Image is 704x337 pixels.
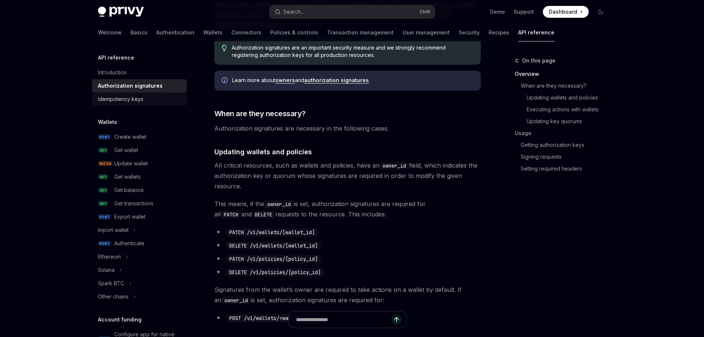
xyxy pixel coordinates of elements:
span: Updating wallets and policies [214,147,312,157]
a: Authorization signatures [92,79,187,92]
code: DELETE /v1/policies/[policy_id] [226,268,324,276]
button: Toggle dark mode [595,6,606,18]
span: GET [98,201,108,206]
a: Recipes [489,24,509,41]
a: Dashboard [543,6,589,18]
span: Dashboard [549,8,577,16]
div: Solana [98,266,115,274]
code: PATCH /v1/wallets/[wallet_id] [226,228,318,236]
a: GETGet wallet [92,144,187,157]
span: Learn more about and . [232,77,473,84]
a: Executing actions with wallets [527,104,612,115]
div: Get wallets [114,172,141,181]
a: GETGet transactions [92,197,187,210]
a: Updating key quorums [527,115,612,127]
span: On this page [522,56,555,65]
div: Search... [283,7,304,16]
span: When are they necessary? [214,108,306,119]
a: Signing requests [521,151,612,163]
a: Security [459,24,480,41]
svg: Info [222,77,229,85]
div: Get balance [114,186,144,195]
a: Welcome [98,24,122,41]
span: Signatures from the wallet’s owner are required to take actions on a wallet by default. If an is ... [214,284,481,305]
button: Search...CtrlK [269,5,435,18]
a: POSTCreate wallet [92,130,187,144]
a: authorization signatures [304,77,369,84]
a: Wallets [203,24,222,41]
img: dark logo [98,7,144,17]
span: Authorization signatures are an important security measure and we strongly recommend registering ... [232,44,473,59]
button: Send message [391,314,402,325]
code: owner_id [221,296,251,304]
span: This means, if the is set, authorization signatures are required for all and requests to the reso... [214,199,481,219]
span: POST [98,241,111,246]
a: Introduction [92,66,187,79]
a: Idempotency keys [92,92,187,106]
div: Import wallet [98,226,129,235]
a: Setting required headers [521,163,612,175]
a: Demo [490,8,505,16]
div: Spark BTC [98,279,124,288]
span: GET [98,148,108,153]
a: GETGet balance [92,183,187,197]
span: GET [98,188,108,193]
span: All critical resources, such as wallets and policies, have an field, which indicates the authoriz... [214,160,481,191]
div: Ethereum [98,252,121,261]
h5: API reference [98,53,134,62]
a: Overview [515,68,612,80]
a: POSTExport wallet [92,210,187,223]
code: PATCH [221,210,241,219]
span: Authorization signatures are necessary in the following cases. [214,123,481,134]
div: Get wallet [114,146,138,155]
div: Update wallet [114,159,148,168]
a: Authentication [156,24,194,41]
a: When are they necessary? [521,80,612,92]
a: Transaction management [327,24,394,41]
h5: Account funding [98,315,142,324]
span: Ctrl K [419,9,431,15]
div: Create wallet [114,132,146,141]
a: Basics [130,24,147,41]
div: Export wallet [114,212,146,221]
div: Introduction [98,68,127,77]
a: Getting authorization keys [521,139,612,151]
a: Policies & controls [270,24,318,41]
a: Usage [515,127,612,139]
div: Authenticate [114,239,144,248]
a: User management [402,24,450,41]
a: owners [275,77,295,84]
a: POSTAuthenticate [92,237,187,250]
a: Connectors [231,24,261,41]
span: POST [98,134,111,140]
a: PATCHUpdate wallet [92,157,187,170]
code: DELETE /v1/wallets/[wallet_id] [226,242,321,250]
div: Authorization signatures [98,81,163,90]
svg: Tip [222,45,227,51]
code: owner_id [380,162,409,170]
code: DELETE [252,210,275,219]
a: Support [514,8,534,16]
div: Idempotency keys [98,95,143,104]
div: Other chains [98,292,129,301]
span: GET [98,174,108,180]
span: PATCH [98,161,113,166]
a: GETGet wallets [92,170,187,183]
a: Updating wallets and policies [527,92,612,104]
span: POST [98,214,111,220]
a: API reference [518,24,554,41]
code: PATCH /v1/policies/[policy_id] [226,255,321,263]
h5: Wallets [98,118,117,127]
code: owner_id [264,200,294,208]
div: Get transactions [114,199,153,208]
